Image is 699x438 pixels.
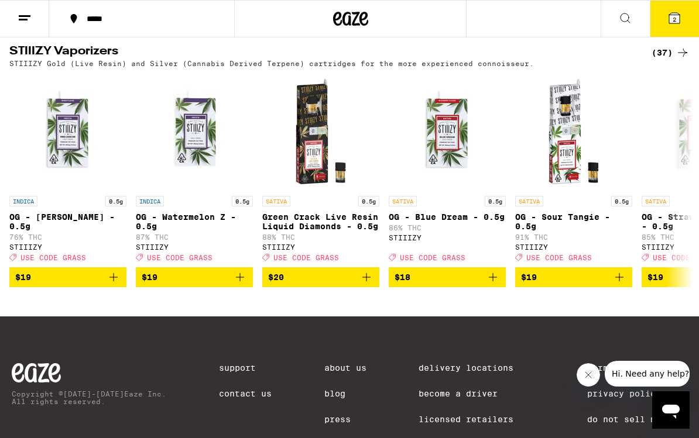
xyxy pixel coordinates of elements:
iframe: Close message [577,363,600,387]
button: Add to bag [136,267,253,287]
p: 87% THC [136,233,253,241]
p: 91% THC [515,233,632,241]
h2: STIIIZY Vaporizers [9,46,632,60]
div: STIIIZY [262,243,379,251]
p: SATIVA [515,196,543,206]
img: STIIIZY - OG - Watermelon Z - 0.5g [136,73,253,190]
a: Support [219,363,272,373]
p: OG - Blue Dream - 0.5g [389,212,506,222]
a: Contact Us [219,389,272,398]
span: $19 [142,273,157,282]
span: USE CODE GRASS [526,254,592,261]
a: Open page for OG - Sour Tangie - 0.5g from STIIIZY [515,73,632,267]
a: Open page for OG - Watermelon Z - 0.5g from STIIIZY [136,73,253,267]
span: USE CODE GRASS [400,254,465,261]
span: $18 [395,273,410,282]
p: OG - Watermelon Z - 0.5g [136,212,253,231]
span: $20 [268,273,284,282]
span: $19 [647,273,663,282]
p: OG - Sour Tangie - 0.5g [515,212,632,231]
span: USE CODE GRASS [273,254,339,261]
button: Add to bag [389,267,506,287]
iframe: Button to launch messaging window [652,391,690,429]
img: STIIIZY - OG - King Louis XIII - 0.5g [9,73,126,190]
a: Become a Driver [419,389,534,398]
div: STIIIZY [515,243,632,251]
div: STIIIZY [136,243,253,251]
p: 76% THC [9,233,126,241]
span: USE CODE GRASS [147,254,213,261]
p: SATIVA [262,196,290,206]
p: 86% THC [389,224,506,232]
span: $19 [521,273,537,282]
img: STIIIZY - OG - Sour Tangie - 0.5g [515,73,632,190]
img: STIIIZY - OG - Blue Dream - 0.5g [389,73,506,190]
a: Blog [324,389,366,398]
iframe: Message from company [605,361,690,387]
div: STIIIZY [389,234,506,242]
a: Open page for Green Crack Live Resin Liquid Diamonds - 0.5g from STIIIZY [262,73,379,267]
a: Delivery Locations [419,363,534,373]
p: 0.5g [611,196,632,206]
span: USE CODE GRASS [20,254,86,261]
button: Add to bag [515,267,632,287]
span: $19 [15,273,31,282]
button: Add to bag [9,267,126,287]
button: Add to bag [262,267,379,287]
p: STIIIZY Gold (Live Resin) and Silver (Cannabis Derived Terpene) cartridges for the more experienc... [9,60,534,67]
p: 0.5g [105,196,126,206]
p: SATIVA [642,196,670,206]
p: Copyright © [DATE]-[DATE] Eaze Inc. All rights reserved. [12,390,166,405]
a: Do Not Sell My Info [587,415,687,424]
p: INDICA [9,196,37,206]
p: 0.5g [358,196,379,206]
span: 2 [673,16,676,23]
a: Open page for OG - Blue Dream - 0.5g from STIIIZY [389,73,506,267]
p: INDICA [136,196,164,206]
img: STIIIZY - Green Crack Live Resin Liquid Diamonds - 0.5g [262,73,379,190]
a: Open page for OG - King Louis XIII - 0.5g from STIIIZY [9,73,126,267]
button: 2 [650,1,699,37]
a: About Us [324,363,366,373]
p: 0.5g [232,196,253,206]
a: Privacy Policy [587,389,687,398]
a: Press [324,415,366,424]
a: (37) [652,46,690,60]
p: 0.5g [485,196,506,206]
p: OG - [PERSON_NAME] - 0.5g [9,212,126,231]
p: 88% THC [262,233,379,241]
p: SATIVA [389,196,417,206]
a: Licensed Retailers [419,415,534,424]
p: Green Crack Live Resin Liquid Diamonds - 0.5g [262,212,379,231]
div: STIIIZY [9,243,126,251]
